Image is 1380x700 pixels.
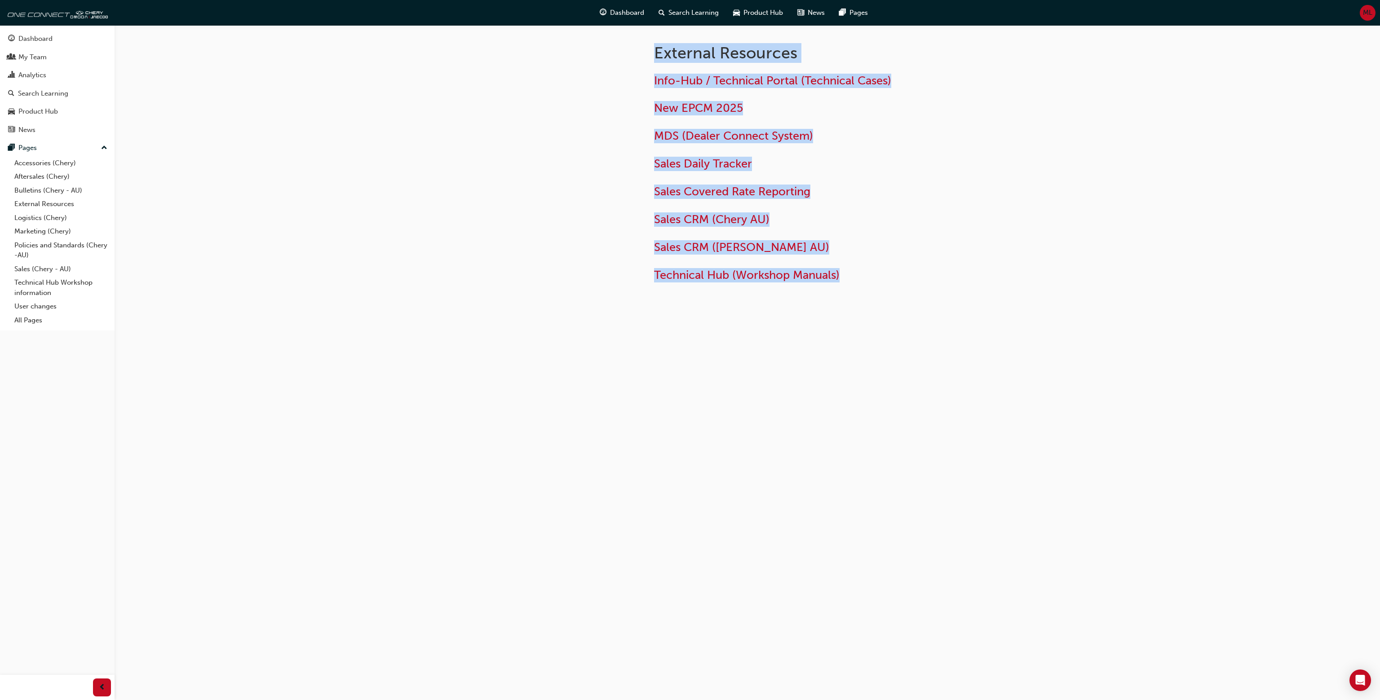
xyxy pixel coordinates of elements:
[839,7,846,18] span: pages-icon
[654,212,770,226] a: Sales CRM (Chery AU)
[8,71,15,79] span: chart-icon
[654,74,891,88] a: Info-Hub / Technical Portal (Technical Cases)
[4,29,111,140] button: DashboardMy TeamAnalyticsSearch LearningProduct HubNews
[651,4,726,22] a: search-iconSearch Learning
[18,70,46,80] div: Analytics
[18,34,53,44] div: Dashboard
[849,8,868,18] span: Pages
[18,143,37,153] div: Pages
[654,268,840,282] a: Technical Hub (Workshop Manuals)
[18,88,68,99] div: Search Learning
[11,238,111,262] a: Policies and Standards (Chery -AU)
[11,197,111,211] a: External Resources
[8,53,15,62] span: people-icon
[8,108,15,116] span: car-icon
[8,90,14,98] span: search-icon
[808,8,825,18] span: News
[11,156,111,170] a: Accessories (Chery)
[654,43,949,63] h1: External Resources
[654,185,810,198] a: Sales Covered Rate Reporting
[654,129,813,143] a: MDS (Dealer Connect System)
[8,144,15,152] span: pages-icon
[726,4,790,22] a: car-iconProduct Hub
[610,8,644,18] span: Dashboard
[4,49,111,66] a: My Team
[4,67,111,84] a: Analytics
[18,125,35,135] div: News
[4,103,111,120] a: Product Hub
[1349,669,1371,691] div: Open Intercom Messenger
[4,122,111,138] a: News
[11,225,111,238] a: Marketing (Chery)
[797,7,804,18] span: news-icon
[11,276,111,299] a: Technical Hub Workshop information
[101,142,107,154] span: up-icon
[8,126,15,134] span: news-icon
[4,140,111,156] button: Pages
[654,157,752,171] a: Sales Daily Tracker
[11,211,111,225] a: Logistics (Chery)
[1360,5,1376,21] button: ML
[8,35,15,43] span: guage-icon
[668,8,719,18] span: Search Learning
[4,85,111,102] a: Search Learning
[11,170,111,184] a: Aftersales (Chery)
[600,7,606,18] span: guage-icon
[790,4,832,22] a: news-iconNews
[659,7,665,18] span: search-icon
[11,184,111,198] a: Bulletins (Chery - AU)
[832,4,875,22] a: pages-iconPages
[4,31,111,47] a: Dashboard
[99,682,106,693] span: prev-icon
[4,4,108,22] img: oneconnect
[654,240,829,254] a: Sales CRM ([PERSON_NAME] AU)
[18,52,47,62] div: My Team
[743,8,783,18] span: Product Hub
[733,7,740,18] span: car-icon
[1363,8,1372,18] span: ML
[593,4,651,22] a: guage-iconDashboard
[11,299,111,313] a: User changes
[11,313,111,327] a: All Pages
[11,262,111,276] a: Sales (Chery - AU)
[18,106,58,117] div: Product Hub
[654,101,743,115] a: New EPCM 2025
